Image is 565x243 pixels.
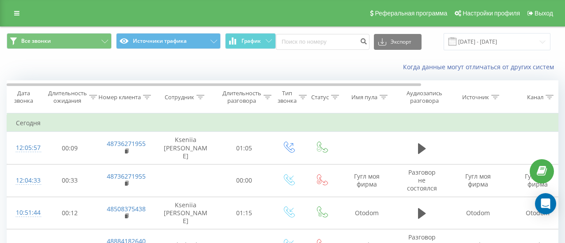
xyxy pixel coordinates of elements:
td: 01:15 [217,197,272,229]
div: Тип звонка [278,90,297,105]
button: Источники трафика [116,33,221,49]
td: 00:00 [217,164,272,197]
td: Гугл моя фирма [338,164,395,197]
td: 00:09 [42,132,98,164]
div: Длительность ожидания [48,90,87,105]
div: Имя пула [351,93,377,101]
div: Аудиозапись разговора [403,90,446,105]
input: Поиск по номеру [276,34,369,50]
div: Дата звонка [7,90,40,105]
a: 48736271955 [107,139,146,148]
button: График [225,33,276,49]
span: Реферальная программа [375,10,447,17]
div: Источник [462,93,489,101]
td: Otodom [448,197,508,229]
td: Otodom [338,197,395,229]
div: 12:05:57 [16,139,34,157]
div: Статус [311,93,329,101]
span: Настройки профиля [463,10,520,17]
td: Kseniia [PERSON_NAME] [155,132,217,164]
td: 00:33 [42,164,98,197]
div: Сотрудник [165,93,194,101]
a: Когда данные могут отличаться от других систем [403,63,558,71]
div: Канал [527,93,543,101]
div: Длительность разговора [222,90,261,105]
td: Гугл моя фирма [448,164,508,197]
span: Выход [535,10,553,17]
td: 01:05 [217,132,272,164]
a: 48508375438 [107,205,146,213]
div: Номер клиента [98,93,141,101]
button: Все звонки [7,33,112,49]
td: Kseniia [PERSON_NAME] [155,197,217,229]
div: Open Intercom Messenger [535,193,556,214]
span: Все звонки [21,37,51,45]
a: 48736271955 [107,172,146,180]
div: 12:04:33 [16,172,34,189]
div: 10:51:44 [16,204,34,221]
button: Экспорт [374,34,422,50]
span: График [241,38,261,44]
td: 00:12 [42,197,98,229]
span: Разговор не состоялся [407,168,437,192]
